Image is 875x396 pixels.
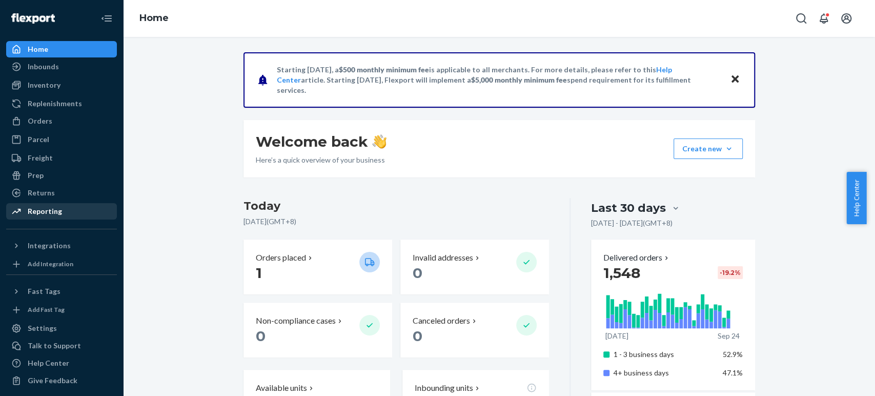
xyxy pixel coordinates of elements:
[243,216,550,227] p: [DATE] ( GMT+8 )
[28,358,69,368] div: Help Center
[605,331,628,341] p: [DATE]
[256,327,266,345] span: 0
[277,65,720,95] p: Starting [DATE], a is applicable to all merchants. For more details, please refer to this article...
[28,286,60,296] div: Fast Tags
[6,131,117,148] a: Parcel
[846,172,866,224] button: Help Center
[243,198,550,214] h3: Today
[413,315,470,327] p: Canceled orders
[723,368,743,377] span: 47.1%
[6,41,117,57] a: Home
[28,80,60,90] div: Inventory
[256,252,306,264] p: Orders placed
[400,303,549,358] button: Canceled orders 0
[6,338,117,354] a: Talk to Support
[6,372,117,389] button: Give Feedback
[6,58,117,75] a: Inbounds
[28,62,59,72] div: Inbounds
[413,252,473,264] p: Invalid addresses
[836,8,857,29] button: Open account menu
[28,375,77,386] div: Give Feedback
[6,355,117,371] a: Help Center
[6,113,117,129] a: Orders
[256,155,386,165] p: Here’s a quick overview of your business
[6,203,117,220] a: Reporting
[813,8,834,29] button: Open notifications
[11,13,55,24] img: Flexport logo
[28,188,55,198] div: Returns
[28,260,73,268] div: Add Integration
[28,206,62,216] div: Reporting
[723,350,743,359] span: 52.9%
[614,349,715,360] p: 1 - 3 business days
[28,241,71,251] div: Integrations
[243,303,392,358] button: Non-compliance cases 0
[28,323,57,333] div: Settings
[413,264,422,282] span: 0
[6,77,117,93] a: Inventory
[603,252,670,264] button: Delivered orders
[413,327,422,345] span: 0
[256,382,307,394] p: Available units
[28,341,81,351] div: Talk to Support
[256,132,386,151] h1: Welcome back
[591,200,666,216] div: Last 30 days
[243,240,392,294] button: Orders placed 1
[718,266,743,279] div: -19.2 %
[674,138,743,159] button: Create new
[131,4,177,33] ol: breadcrumbs
[6,258,117,270] a: Add Integration
[791,8,811,29] button: Open Search Box
[6,283,117,300] button: Fast Tags
[6,150,117,166] a: Freight
[6,304,117,316] a: Add Fast Tag
[603,264,640,282] span: 1,548
[6,167,117,184] a: Prep
[28,153,53,163] div: Freight
[256,264,262,282] span: 1
[6,95,117,112] a: Replenishments
[28,44,48,54] div: Home
[372,134,386,149] img: hand-wave emoji
[339,65,429,74] span: $500 monthly minimum fee
[6,320,117,336] a: Settings
[718,331,740,341] p: Sep 24
[96,8,117,29] button: Close Navigation
[400,240,549,294] button: Invalid addresses 0
[28,98,82,109] div: Replenishments
[28,134,49,145] div: Parcel
[28,305,65,314] div: Add Fast Tag
[591,218,673,228] p: [DATE] - [DATE] ( GMT+8 )
[614,368,715,378] p: 4+ business days
[6,237,117,254] button: Integrations
[139,12,169,24] a: Home
[28,170,44,181] div: Prep
[415,382,473,394] p: Inbounding units
[28,116,52,126] div: Orders
[256,315,336,327] p: Non-compliance cases
[6,185,117,201] a: Returns
[728,72,742,87] button: Close
[471,75,567,84] span: $5,000 monthly minimum fee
